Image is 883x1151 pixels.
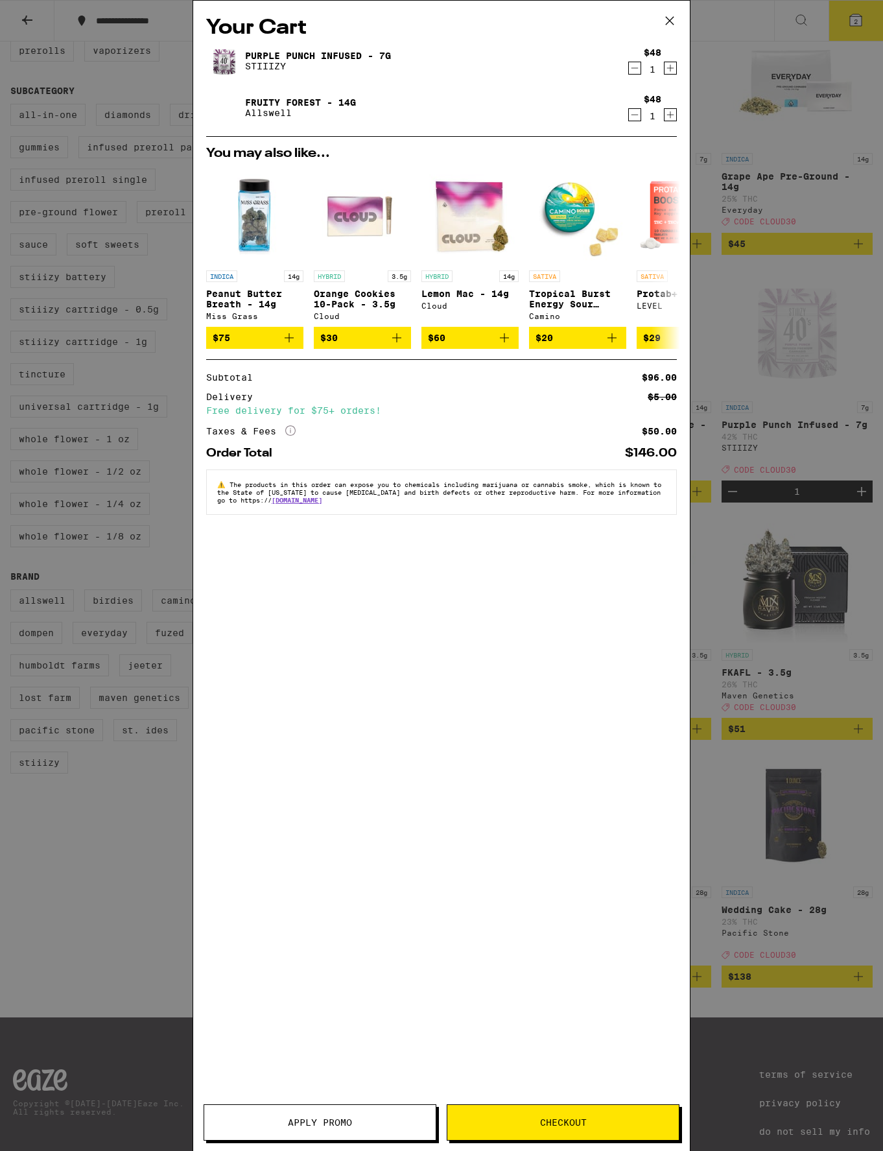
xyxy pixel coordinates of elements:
[206,392,262,401] div: Delivery
[637,167,734,264] img: LEVEL - Protab+: Boost
[529,327,626,349] button: Add to bag
[245,97,356,108] a: Fruity Forest - 14g
[314,289,411,309] p: Orange Cookies 10-Pack - 3.5g
[421,327,519,349] button: Add to bag
[637,302,734,310] div: LEVEL
[529,167,626,327] a: Open page for Tropical Burst Energy Sour Gummies from Camino
[643,333,661,343] span: $29
[245,61,391,71] p: STIIIZY
[536,333,553,343] span: $20
[637,289,734,299] p: Protab+: Boost
[314,312,411,320] div: Cloud
[206,147,677,160] h2: You may also like...
[421,302,519,310] div: Cloud
[637,327,734,349] button: Add to bag
[217,481,661,504] span: The products in this order can expose you to chemicals including marijuana or cannabis smoke, whi...
[637,167,734,327] a: Open page for Protab+: Boost from LEVEL
[529,270,560,282] p: SATIVA
[421,167,519,327] a: Open page for Lemon Mac - 14g from Cloud
[206,289,303,309] p: Peanut Butter Breath - 14g
[529,289,626,309] p: Tropical Burst Energy Sour Gummies
[288,1118,352,1127] span: Apply Promo
[642,373,677,382] div: $96.00
[628,62,641,75] button: Decrement
[664,108,677,121] button: Increment
[206,43,242,79] img: Purple Punch Infused - 7g
[206,167,303,327] a: Open page for Peanut Butter Breath - 14g from Miss Grass
[320,333,338,343] span: $30
[206,312,303,320] div: Miss Grass
[206,167,303,264] img: Miss Grass - Peanut Butter Breath - 14g
[217,481,230,488] span: ⚠️
[625,447,677,459] div: $146.00
[245,108,356,118] p: Allswell
[421,270,453,282] p: HYBRID
[272,496,322,504] a: [DOMAIN_NAME]
[637,270,668,282] p: SATIVA
[421,167,519,264] img: Cloud - Lemon Mac - 14g
[642,427,677,436] div: $50.00
[8,9,93,19] span: Hi. Need any help?
[206,89,242,126] img: Fruity Forest - 14g
[206,373,262,382] div: Subtotal
[206,447,281,459] div: Order Total
[644,64,661,75] div: 1
[644,111,661,121] div: 1
[204,1104,436,1141] button: Apply Promo
[644,94,661,104] div: $48
[284,270,303,282] p: 14g
[206,327,303,349] button: Add to bag
[529,167,626,264] img: Camino - Tropical Burst Energy Sour Gummies
[314,270,345,282] p: HYBRID
[644,47,661,58] div: $48
[213,333,230,343] span: $75
[314,327,411,349] button: Add to bag
[664,62,677,75] button: Increment
[245,51,391,61] a: Purple Punch Infused - 7g
[206,14,677,43] h2: Your Cart
[628,108,641,121] button: Decrement
[314,167,411,264] img: Cloud - Orange Cookies 10-Pack - 3.5g
[447,1104,679,1141] button: Checkout
[540,1118,587,1127] span: Checkout
[648,392,677,401] div: $5.00
[314,167,411,327] a: Open page for Orange Cookies 10-Pack - 3.5g from Cloud
[421,289,519,299] p: Lemon Mac - 14g
[529,312,626,320] div: Camino
[428,333,445,343] span: $60
[206,425,296,437] div: Taxes & Fees
[206,406,677,415] div: Free delivery for $75+ orders!
[388,270,411,282] p: 3.5g
[206,270,237,282] p: INDICA
[499,270,519,282] p: 14g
